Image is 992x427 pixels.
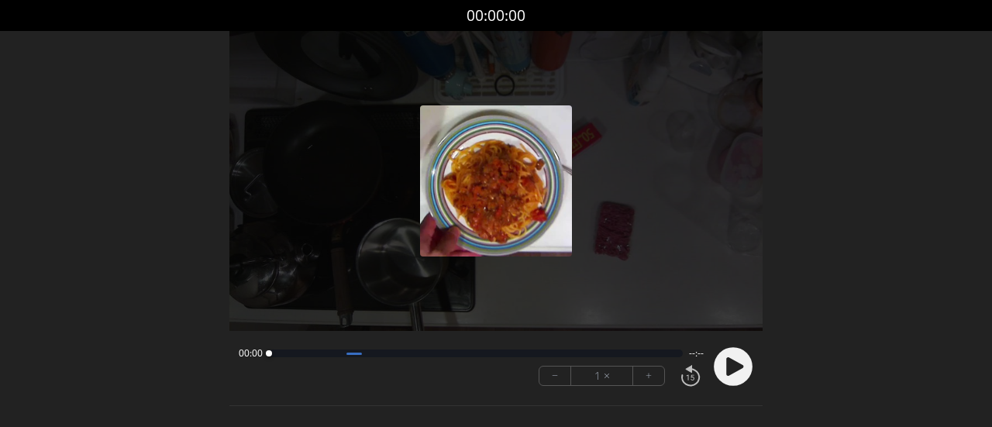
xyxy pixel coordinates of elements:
span: 00:00 [239,347,263,360]
div: 1 × [571,367,633,385]
button: + [633,367,664,385]
a: 00:00:00 [467,5,525,27]
img: Poster Image [420,105,571,257]
button: − [539,367,571,385]
span: --:-- [689,347,704,360]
